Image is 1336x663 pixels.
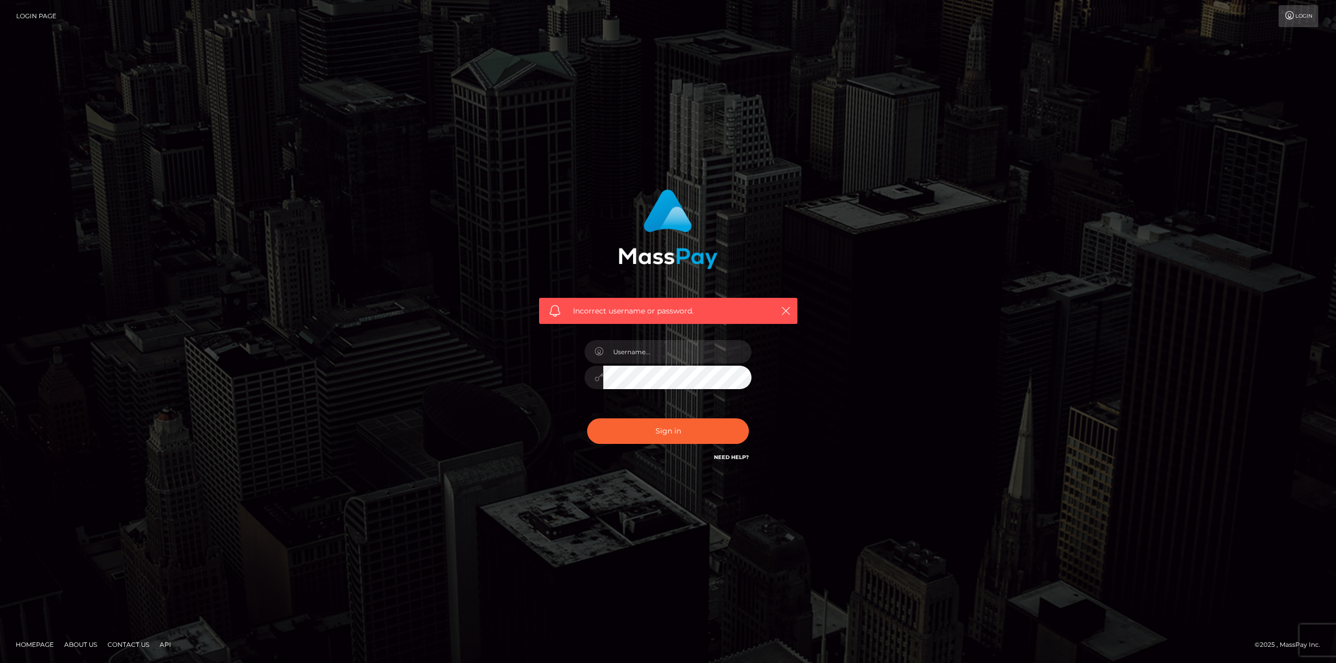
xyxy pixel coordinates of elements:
[16,5,56,27] a: Login Page
[103,636,153,653] a: Contact Us
[60,636,101,653] a: About Us
[156,636,175,653] a: API
[573,306,764,317] span: Incorrect username or password.
[618,189,718,269] img: MassPay Login
[1279,5,1318,27] a: Login
[11,636,58,653] a: Homepage
[587,418,749,444] button: Sign in
[1255,639,1328,650] div: © 2025 , MassPay Inc.
[603,340,751,364] input: Username...
[714,454,749,461] a: Need Help?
